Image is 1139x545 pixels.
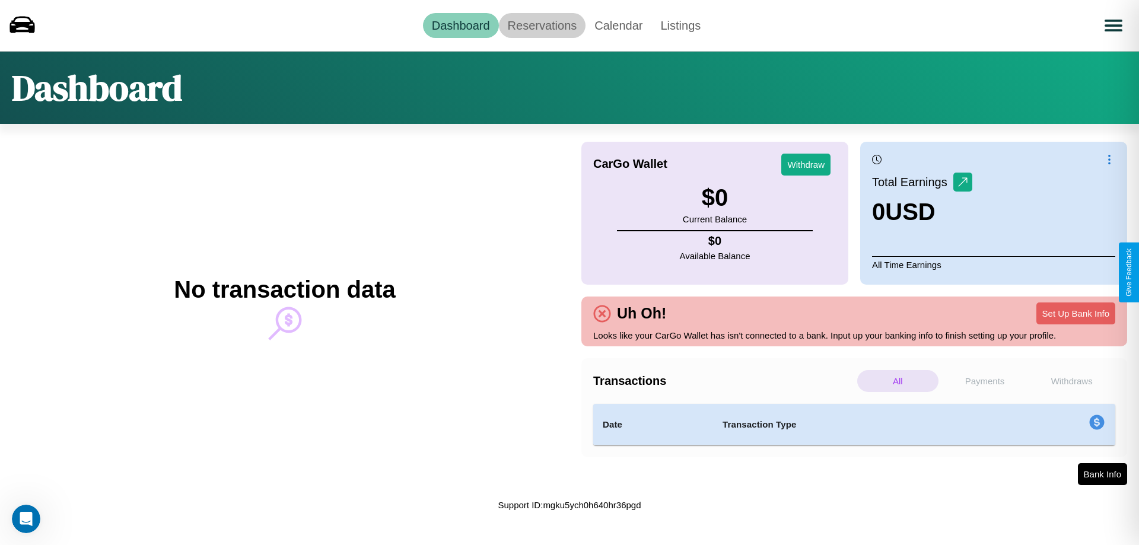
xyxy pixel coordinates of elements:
h4: Transactions [593,374,854,388]
p: Total Earnings [872,171,953,193]
div: Give Feedback [1125,248,1133,297]
h4: Date [603,417,704,432]
h4: Transaction Type [723,417,992,432]
p: Current Balance [683,211,747,227]
a: Listings [651,13,710,38]
p: All Time Earnings [872,256,1115,273]
h4: Uh Oh! [611,305,672,322]
h2: No transaction data [174,276,395,303]
p: Withdraws [1031,370,1112,392]
h4: CarGo Wallet [593,157,667,171]
table: simple table [593,404,1115,445]
p: Support ID: mgku5ych0h640hr36pgd [498,497,641,513]
h3: 0 USD [872,199,972,225]
a: Reservations [499,13,586,38]
a: Dashboard [423,13,499,38]
button: Withdraw [781,154,831,176]
p: All [857,370,938,392]
h3: $ 0 [683,184,747,211]
p: Looks like your CarGo Wallet has isn't connected to a bank. Input up your banking info to finish ... [593,327,1115,343]
button: Set Up Bank Info [1036,302,1115,324]
p: Available Balance [680,248,750,264]
button: Open menu [1097,9,1130,42]
iframe: Intercom live chat [12,505,40,533]
h4: $ 0 [680,234,750,248]
h1: Dashboard [12,63,182,112]
p: Payments [944,370,1026,392]
button: Bank Info [1078,463,1127,485]
a: Calendar [586,13,651,38]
